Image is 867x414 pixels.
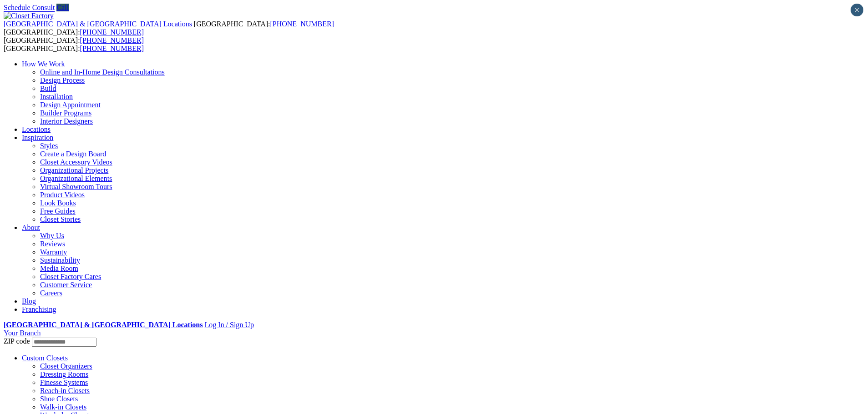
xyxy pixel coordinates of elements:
a: Sustainability [40,256,80,264]
a: Call [56,4,69,11]
a: Closet Factory Cares [40,273,101,280]
img: Closet Factory [4,12,54,20]
a: Reach-in Closets [40,387,90,394]
a: Online and In-Home Design Consultations [40,68,165,76]
a: Reviews [40,240,65,248]
a: Careers [40,289,62,297]
a: Dressing Rooms [40,370,88,378]
a: Builder Programs [40,109,91,117]
a: [GEOGRAPHIC_DATA] & [GEOGRAPHIC_DATA] Locations [4,321,203,329]
a: Closet Stories [40,215,81,223]
a: Warranty [40,248,67,256]
a: [PHONE_NUMBER] [80,28,144,36]
a: Installation [40,93,73,100]
a: Your Branch [4,329,41,337]
a: [PHONE_NUMBER] [80,45,144,52]
a: Interior Designers [40,117,93,125]
a: Locations [22,125,51,133]
a: Virtual Showroom Tours [40,183,112,190]
a: Design Process [40,76,85,84]
a: Finesse Systems [40,379,88,386]
a: Product Videos [40,191,85,199]
a: [GEOGRAPHIC_DATA] & [GEOGRAPHIC_DATA] Locations [4,20,194,28]
span: [GEOGRAPHIC_DATA] & [GEOGRAPHIC_DATA] Locations [4,20,192,28]
a: Free Guides [40,207,76,215]
a: About [22,224,40,231]
input: Enter your Zip code [32,338,96,347]
a: Closet Accessory Videos [40,158,112,166]
a: Look Books [40,199,76,207]
a: [PHONE_NUMBER] [270,20,334,28]
a: Custom Closets [22,354,68,362]
a: Styles [40,142,58,150]
span: ZIP code [4,337,30,345]
a: Why Us [40,232,64,239]
span: [GEOGRAPHIC_DATA]: [GEOGRAPHIC_DATA]: [4,36,144,52]
a: Walk-in Closets [40,403,86,411]
a: Media Room [40,264,78,272]
a: Organizational Projects [40,166,108,174]
button: Close [851,4,863,16]
a: Create a Design Board [40,150,106,158]
a: Build [40,85,56,92]
a: Schedule Consult [4,4,55,11]
a: How We Work [22,60,65,68]
a: Shoe Closets [40,395,78,403]
a: Closet Organizers [40,362,92,370]
a: Design Appointment [40,101,101,109]
a: Customer Service [40,281,92,289]
span: [GEOGRAPHIC_DATA]: [GEOGRAPHIC_DATA]: [4,20,334,36]
a: Log In / Sign Up [204,321,254,329]
a: Franchising [22,305,56,313]
a: [PHONE_NUMBER] [80,36,144,44]
a: Inspiration [22,134,53,141]
a: Organizational Elements [40,175,112,182]
a: Blog [22,297,36,305]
